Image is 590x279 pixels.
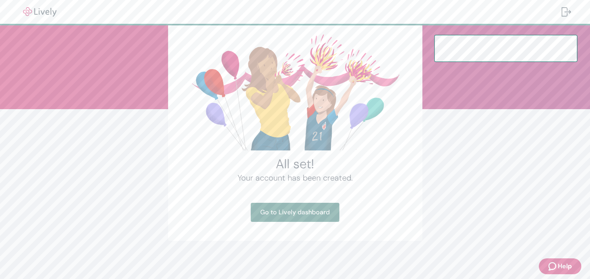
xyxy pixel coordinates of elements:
button: Log out [555,2,577,21]
h2: All set! [187,156,403,172]
img: Lively [17,7,62,17]
span: Help [558,262,572,271]
h4: Your account has been created. [187,172,403,184]
a: Go to Lively dashboard [251,203,339,222]
button: Zendesk support iconHelp [539,258,581,274]
svg: Zendesk support icon [548,262,558,271]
